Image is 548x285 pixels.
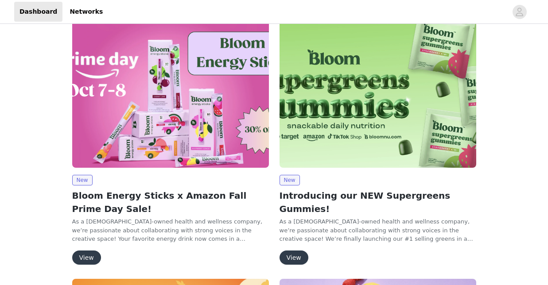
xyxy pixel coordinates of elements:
span: New [72,175,93,185]
a: View [280,254,308,261]
img: Bloom Nutrition [72,20,269,168]
div: avatar [515,5,524,19]
a: View [72,254,101,261]
h2: Bloom Energy Sticks x Amazon Fall Prime Day Sale! [72,189,269,216]
button: View [72,250,101,265]
p: As a [DEMOGRAPHIC_DATA]-owned health and wellness company, we’re passionate about collaborating w... [72,217,269,243]
p: As a [DEMOGRAPHIC_DATA]-owned health and wellness company, we’re passionate about collaborating w... [280,217,476,243]
button: View [280,250,308,265]
a: Networks [64,2,108,22]
a: Dashboard [14,2,62,22]
img: Bloom Nutrition [280,20,476,168]
span: New [280,175,300,185]
h2: Introducing our NEW Supergreens Gummies! [280,189,476,216]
